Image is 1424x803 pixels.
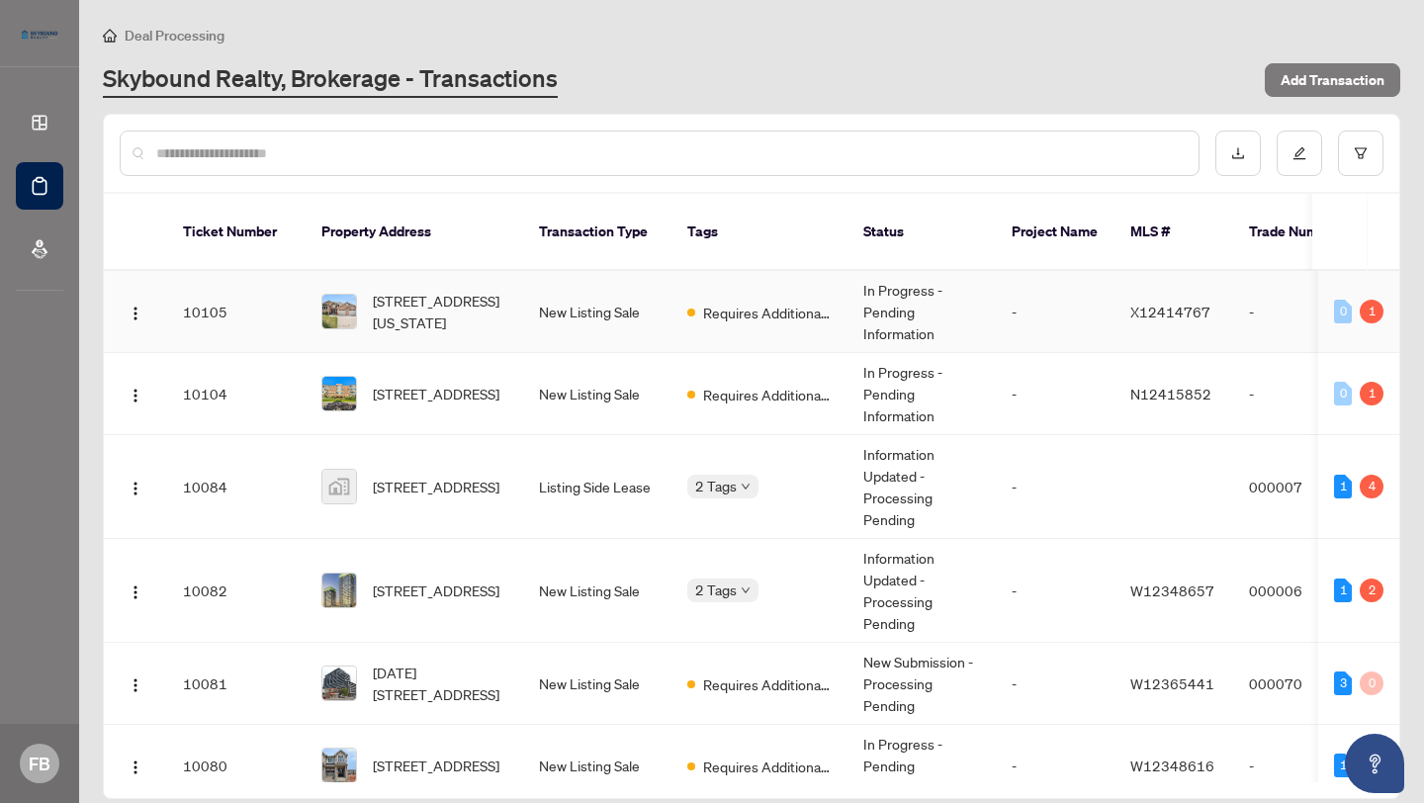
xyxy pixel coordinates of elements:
button: Add Transaction [1265,63,1400,97]
span: Requires Additional Docs [703,302,832,323]
td: In Progress - Pending Information [847,353,996,435]
div: 3 [1334,671,1352,695]
span: Requires Additional Docs [703,673,832,695]
img: Logo [128,677,143,693]
th: Project Name [996,194,1114,271]
button: Logo [120,378,151,409]
td: New Listing Sale [523,643,671,725]
td: - [1233,271,1372,353]
span: W12348616 [1130,757,1214,774]
th: Ticket Number [167,194,306,271]
span: Requires Additional Docs [703,756,832,777]
button: Logo [120,750,151,781]
img: thumbnail-img [322,574,356,607]
div: 1 [1360,382,1383,405]
img: Logo [128,759,143,775]
td: In Progress - Pending Information [847,271,996,353]
a: Skybound Realty, Brokerage - Transactions [103,62,558,98]
td: - [996,539,1114,643]
span: [STREET_ADDRESS][US_STATE] [373,290,507,333]
td: - [1233,353,1372,435]
img: thumbnail-img [322,749,356,782]
span: home [103,29,117,43]
td: 10081 [167,643,306,725]
td: New Listing Sale [523,539,671,643]
div: 0 [1334,382,1352,405]
td: - [996,271,1114,353]
td: - [996,353,1114,435]
th: MLS # [1114,194,1233,271]
span: [STREET_ADDRESS] [373,580,499,601]
td: Information Updated - Processing Pending [847,539,996,643]
img: Logo [128,584,143,600]
span: down [741,585,751,595]
img: thumbnail-img [322,377,356,410]
span: [STREET_ADDRESS] [373,755,499,776]
span: [STREET_ADDRESS] [373,383,499,404]
div: 0 [1360,671,1383,695]
div: 0 [1334,300,1352,323]
span: N12415852 [1130,385,1211,402]
button: Logo [120,668,151,699]
button: edit [1277,131,1322,176]
button: Logo [120,575,151,606]
div: 1 [1360,300,1383,323]
img: Logo [128,481,143,496]
td: 10104 [167,353,306,435]
div: 2 [1360,579,1383,602]
span: Requires Additional Docs [703,384,832,405]
span: edit [1292,146,1306,160]
td: - [996,643,1114,725]
button: Logo [120,471,151,502]
td: 000006 [1233,539,1372,643]
img: Logo [128,388,143,403]
img: thumbnail-img [322,295,356,328]
img: thumbnail-img [322,470,356,503]
span: Deal Processing [125,27,224,45]
button: download [1215,131,1261,176]
td: New Submission - Processing Pending [847,643,996,725]
td: Listing Side Lease [523,435,671,539]
span: [DATE][STREET_ADDRESS] [373,662,507,705]
span: FB [29,750,50,777]
td: 000007 [1233,435,1372,539]
span: X12414767 [1130,303,1210,320]
div: 4 [1360,475,1383,498]
span: W12365441 [1130,674,1214,692]
img: logo [16,25,63,45]
th: Property Address [306,194,523,271]
th: Tags [671,194,847,271]
td: 10105 [167,271,306,353]
span: down [741,482,751,491]
td: 10082 [167,539,306,643]
div: 1 [1334,754,1352,777]
td: 10084 [167,435,306,539]
div: 1 [1334,579,1352,602]
td: 000070 [1233,643,1372,725]
button: Open asap [1345,734,1404,793]
img: Logo [128,306,143,321]
td: New Listing Sale [523,271,671,353]
span: [STREET_ADDRESS] [373,476,499,497]
td: - [996,435,1114,539]
th: Status [847,194,996,271]
th: Transaction Type [523,194,671,271]
span: download [1231,146,1245,160]
span: Add Transaction [1281,64,1384,96]
button: Logo [120,296,151,327]
img: thumbnail-img [322,667,356,700]
span: W12348657 [1130,581,1214,599]
th: Trade Number [1233,194,1372,271]
td: Information Updated - Processing Pending [847,435,996,539]
td: New Listing Sale [523,353,671,435]
span: filter [1354,146,1368,160]
div: 1 [1334,475,1352,498]
span: 2 Tags [695,579,737,601]
button: filter [1338,131,1383,176]
span: 2 Tags [695,475,737,497]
